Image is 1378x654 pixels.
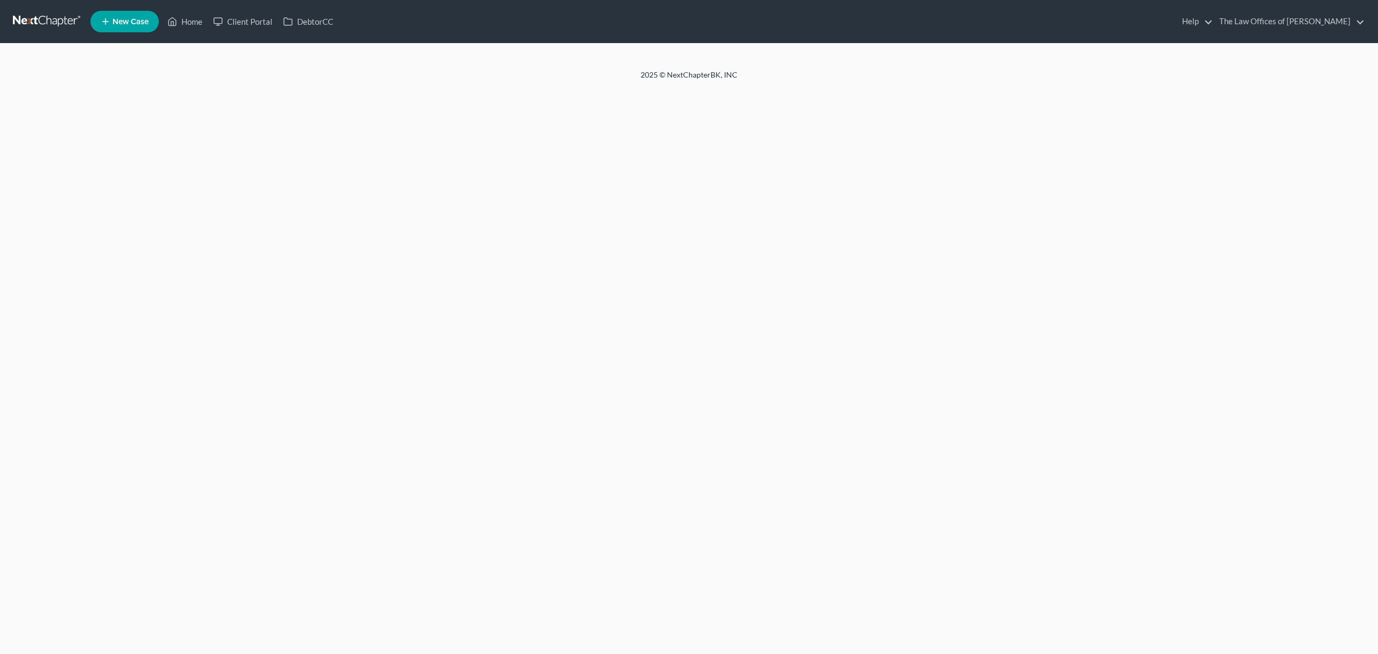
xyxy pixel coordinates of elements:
div: 2025 © NextChapterBK, INC [382,69,996,89]
a: Home [162,12,208,31]
a: DebtorCC [278,12,339,31]
a: Client Portal [208,12,278,31]
new-legal-case-button: New Case [90,11,159,32]
a: Help [1177,12,1213,31]
a: The Law Offices of [PERSON_NAME] [1214,12,1365,31]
